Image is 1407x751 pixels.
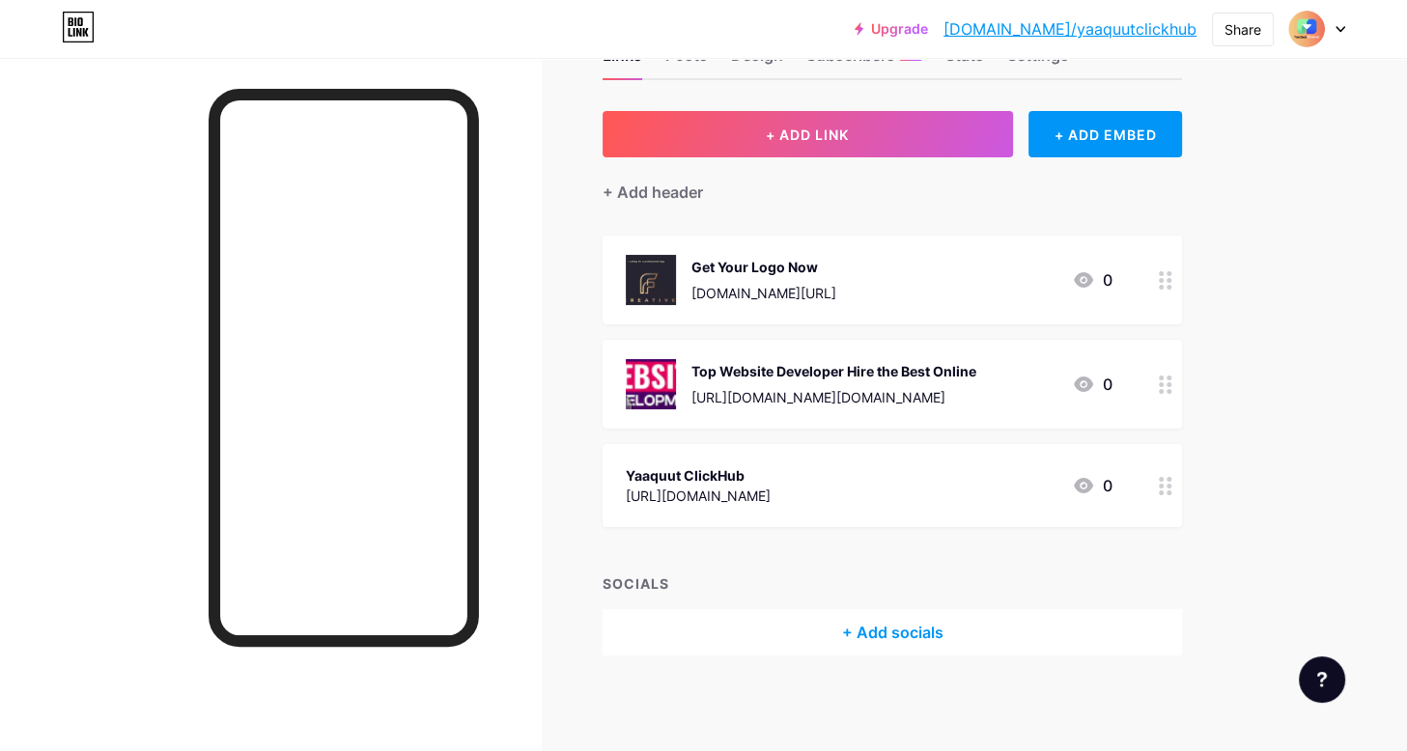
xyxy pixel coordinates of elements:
[1007,43,1069,78] div: Settings
[626,465,771,486] div: Yaaquut ClickHub
[603,609,1182,655] div: + Add socials
[626,486,771,506] div: [URL][DOMAIN_NAME]
[766,126,849,143] span: + ADD LINK
[626,359,676,409] img: Top Website Developer Hire the Best Online
[603,43,642,78] div: Links
[1072,373,1112,396] div: 0
[1072,268,1112,292] div: 0
[626,255,676,305] img: Get Your Logo Now
[943,17,1196,41] a: [DOMAIN_NAME]/yaaquutclickhub
[691,257,836,277] div: Get Your Logo Now
[1028,111,1182,157] div: + ADD EMBED
[691,387,976,407] div: [URL][DOMAIN_NAME][DOMAIN_NAME]
[731,43,783,78] div: Design
[691,283,836,303] div: [DOMAIN_NAME][URL]
[603,181,703,204] div: + Add header
[1288,11,1325,47] img: yaaquutclickhub
[603,111,1013,157] button: + ADD LINK
[855,21,928,37] a: Upgrade
[603,573,1182,594] div: SOCIALS
[665,43,708,78] div: Posts
[691,361,976,381] div: Top Website Developer Hire the Best Online
[1072,474,1112,497] div: 0
[1224,19,1261,40] div: Share
[945,43,984,78] div: Stats
[806,43,922,78] div: Subscribers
